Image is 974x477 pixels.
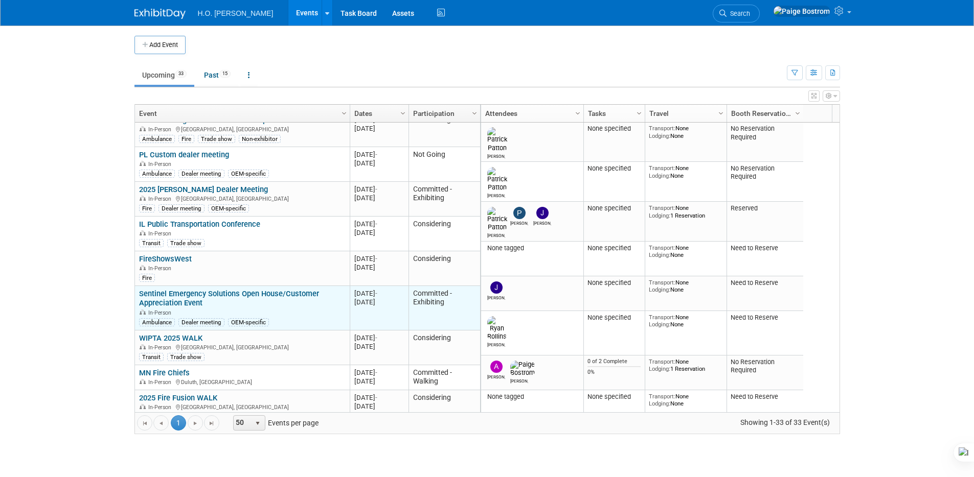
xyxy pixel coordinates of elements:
div: None tagged [485,244,579,252]
img: In-Person Event [140,404,146,409]
span: In-Person [148,379,174,386]
img: In-Person Event [140,344,146,349]
div: None None [649,393,722,408]
span: - [375,334,377,342]
span: Lodging: [649,286,670,293]
a: FireShowsWest [139,254,192,264]
img: In-Person Event [140,309,146,315]
a: Past15 [196,65,238,85]
img: Jared Bostrom [490,281,503,294]
span: - [375,394,377,401]
span: In-Person [148,404,174,411]
div: None specified [587,279,641,287]
a: Sentinel Emergency Solutions Open House/Customer Appreciation Event [139,289,319,308]
div: Trade show [198,135,235,143]
div: None None [649,279,722,294]
span: In-Person [148,344,174,351]
div: Patrick Patton [487,231,505,238]
div: [DATE] [354,254,404,263]
img: In-Person Event [140,126,146,131]
a: 2025 New England EMS & Fire Pro Expo WALK [139,115,293,125]
img: In-Person Event [140,230,146,235]
a: Booth Reservation Status [731,105,797,122]
div: None None [649,164,722,179]
td: Need to Reserve [727,276,803,311]
div: [GEOGRAPHIC_DATA], [GEOGRAPHIC_DATA] [139,402,345,411]
div: [DATE] [354,185,404,194]
div: Ambulance [139,135,175,143]
span: - [375,185,377,193]
div: [DATE] [354,228,404,237]
td: Considering [409,217,480,251]
span: Transport: [649,279,675,286]
span: Search [727,10,750,17]
div: Jared Bostrom [487,294,505,300]
img: Patrick Patton [487,167,507,192]
img: Ryan Rollins [487,316,507,341]
span: Transport: [649,244,675,251]
span: 50 [234,416,251,430]
div: None specified [587,393,641,401]
span: H.O. [PERSON_NAME] [198,9,274,17]
div: None None [649,125,722,139]
a: Column Settings [633,105,645,120]
span: Lodging: [649,400,670,407]
td: Need to Reserve [727,390,803,415]
a: Column Settings [792,105,803,120]
td: Considering [409,251,480,286]
div: 0 of 2 Complete [587,358,641,365]
img: Arlen Larson [490,361,503,373]
a: Dates [354,105,402,122]
div: Dealer meeting [158,204,205,212]
div: Jared Bostrom [533,219,551,226]
span: 33 [175,70,187,78]
span: Column Settings [635,109,643,117]
img: In-Person Event [140,196,146,201]
a: Upcoming33 [134,65,194,85]
span: Lodging: [649,172,670,179]
div: Dealer meeting [178,318,224,326]
div: [DATE] [354,298,404,306]
span: In-Person [148,196,174,202]
div: None tagged [485,393,579,401]
span: 1 [171,415,186,431]
img: In-Person Event [140,379,146,384]
span: In-Person [148,161,174,168]
div: Ryan Rollins [487,341,505,347]
a: Travel [649,105,720,122]
a: PL Custom dealer meeting [139,150,229,159]
td: Committed - Walking [409,365,480,390]
img: Paige Bostrom [510,361,535,377]
div: [DATE] [354,124,404,133]
div: Paige Bostrom [510,377,528,384]
div: Ambulance [139,318,175,326]
td: Not Going [409,147,480,182]
td: Reserved [727,202,803,242]
td: No Reservation Required [727,162,803,202]
div: Fire [178,135,194,143]
span: Lodging: [649,132,670,139]
span: Go to the previous page [157,419,165,427]
span: Showing 1-33 of 33 Event(s) [731,415,839,430]
a: Column Settings [715,105,727,120]
a: Column Settings [338,105,350,120]
div: None 1 Reservation [649,358,722,373]
div: Trade show [167,239,205,247]
div: None specified [587,125,641,133]
td: Committed - Exhibiting [409,286,480,330]
div: Non-exhibitor [239,135,281,143]
span: In-Person [148,126,174,133]
span: Lodging: [649,212,670,219]
div: Ambulance [139,170,175,178]
div: None specified [587,164,641,173]
span: - [375,290,377,297]
span: Transport: [649,358,675,365]
div: None specified [587,244,641,252]
span: Column Settings [717,109,725,117]
span: Column Settings [340,109,348,117]
div: [DATE] [354,289,404,298]
div: [DATE] [354,220,404,228]
td: Considering [409,112,480,147]
span: select [254,419,262,427]
td: Committed - Exhibiting [409,182,480,217]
